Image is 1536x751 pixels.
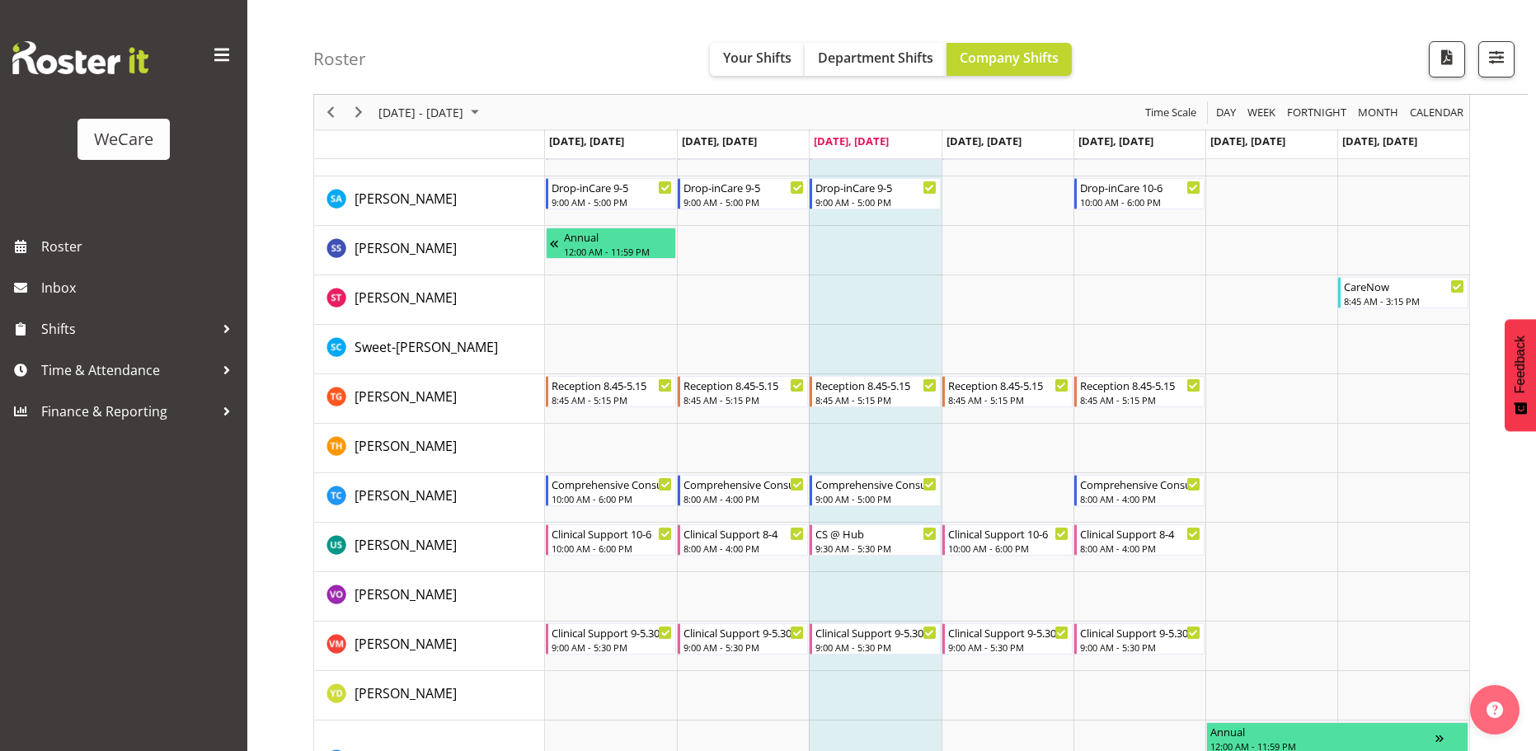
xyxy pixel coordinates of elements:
span: Feedback [1513,336,1528,393]
a: [PERSON_NAME] [355,436,457,456]
div: Torry Cobb"s event - Comprehensive Consult 10-6 Begin From Monday, September 1, 2025 at 10:00:00 ... [546,475,676,506]
div: Tayah Giesbrecht"s event - Reception 8.45-5.15 Begin From Thursday, September 4, 2025 at 8:45:00 ... [942,376,1073,407]
span: [PERSON_NAME] [355,289,457,307]
button: Timeline Week [1245,102,1279,123]
td: Sweet-Lin Chan resource [314,325,545,374]
a: [PERSON_NAME] [355,288,457,307]
button: Next [348,102,370,123]
td: Viktoriia Molchanova resource [314,622,545,671]
div: 10:00 AM - 6:00 PM [1080,195,1200,209]
div: Clinical Support 10-6 [552,525,672,542]
a: Sweet-[PERSON_NAME] [355,337,498,357]
div: Torry Cobb"s event - Comprehensive Consult 9-5 Begin From Wednesday, September 3, 2025 at 9:00:00... [810,475,940,506]
div: 8:45 AM - 5:15 PM [948,393,1069,406]
div: Sarah Abbott"s event - Drop-inCare 9-5 Begin From Monday, September 1, 2025 at 9:00:00 AM GMT+12:... [546,178,676,209]
span: [DATE], [DATE] [549,134,624,148]
div: Udani Senanayake"s event - Clinical Support 10-6 Begin From Thursday, September 4, 2025 at 10:00:... [942,524,1073,556]
a: [PERSON_NAME] [355,486,457,505]
span: [DATE] - [DATE] [377,102,465,123]
div: Comprehensive Consult 8-4 [683,476,804,492]
span: Finance & Reporting [41,399,214,424]
div: Tayah Giesbrecht"s event - Reception 8.45-5.15 Begin From Monday, September 1, 2025 at 8:45:00 AM... [546,376,676,407]
div: 9:00 AM - 5:00 PM [815,195,936,209]
div: 8:45 AM - 5:15 PM [815,393,936,406]
button: Department Shifts [805,43,946,76]
div: 9:00 AM - 5:30 PM [552,641,672,654]
span: [DATE], [DATE] [946,134,1022,148]
span: Your Shifts [723,49,791,67]
div: Annual [564,228,672,245]
img: help-xxl-2.png [1487,702,1503,718]
div: Clinical Support 9-5.30 [552,624,672,641]
span: [PERSON_NAME] [355,684,457,702]
div: Clinical Support 8-4 [1080,525,1200,542]
span: [PERSON_NAME] [355,437,457,455]
div: Clinical Support 9-5.30 [1080,624,1200,641]
span: Time Scale [1144,102,1198,123]
div: 8:45 AM - 5:15 PM [552,393,672,406]
div: Comprehensive Consult 9-5 [815,476,936,492]
td: Victoria Oberzil resource [314,572,545,622]
div: Torry Cobb"s event - Comprehensive Consult 8-4 Begin From Friday, September 5, 2025 at 8:00:00 AM... [1074,475,1205,506]
div: Previous [317,95,345,129]
div: Udani Senanayake"s event - Clinical Support 10-6 Begin From Monday, September 1, 2025 at 10:00:00... [546,524,676,556]
div: Clinical Support 8-4 [683,525,804,542]
div: 8:00 AM - 4:00 PM [683,492,804,505]
span: Inbox [41,275,239,300]
span: [PERSON_NAME] [355,486,457,505]
div: 10:00 AM - 6:00 PM [948,542,1069,555]
a: [PERSON_NAME] [355,634,457,654]
div: Comprehensive Consult 8-4 [1080,476,1200,492]
div: 8:00 AM - 4:00 PM [1080,542,1200,555]
div: Viktoriia Molchanova"s event - Clinical Support 9-5.30 Begin From Monday, September 1, 2025 at 9:... [546,623,676,655]
button: Company Shifts [946,43,1072,76]
div: Reception 8.45-5.15 [1080,377,1200,393]
button: Download a PDF of the roster according to the set date range. [1429,41,1465,77]
div: Clinical Support 9-5.30 [815,624,936,641]
span: Shifts [41,317,214,341]
a: [PERSON_NAME] [355,535,457,555]
div: Udani Senanayake"s event - Clinical Support 8-4 Begin From Tuesday, September 2, 2025 at 8:00:00 ... [678,524,808,556]
td: Yvonne Denny resource [314,671,545,720]
div: 8:45 AM - 5:15 PM [1080,393,1200,406]
div: Drop-inCare 9-5 [683,179,804,195]
div: 10:00 AM - 6:00 PM [552,542,672,555]
button: Filter Shifts [1478,41,1515,77]
a: [PERSON_NAME] [355,387,457,406]
div: Reception 8.45-5.15 [552,377,672,393]
div: Clinical Support 9-5.30 [683,624,804,641]
div: 12:00 AM - 11:59 PM [564,245,672,258]
div: Drop-inCare 10-6 [1080,179,1200,195]
button: September 01 - 07, 2025 [376,102,486,123]
div: CS @ Hub [815,525,936,542]
div: Tayah Giesbrecht"s event - Reception 8.45-5.15 Begin From Tuesday, September 2, 2025 at 8:45:00 A... [678,376,808,407]
div: 9:00 AM - 5:00 PM [815,492,936,505]
div: Next [345,95,373,129]
td: Tillie Hollyer resource [314,424,545,473]
div: Tayah Giesbrecht"s event - Reception 8.45-5.15 Begin From Friday, September 5, 2025 at 8:45:00 AM... [1074,376,1205,407]
a: [PERSON_NAME] [355,584,457,604]
span: Day [1214,102,1238,123]
div: 8:00 AM - 4:00 PM [1080,492,1200,505]
span: Company Shifts [960,49,1059,67]
span: [DATE], [DATE] [814,134,889,148]
div: 8:45 AM - 5:15 PM [683,393,804,406]
div: Viktoriia Molchanova"s event - Clinical Support 9-5.30 Begin From Wednesday, September 3, 2025 at... [810,623,940,655]
button: Previous [320,102,342,123]
div: 9:30 AM - 5:30 PM [815,542,936,555]
span: [PERSON_NAME] [355,585,457,603]
td: Savanna Samson resource [314,226,545,275]
span: Week [1246,102,1277,123]
div: Viktoriia Molchanova"s event - Clinical Support 9-5.30 Begin From Tuesday, September 2, 2025 at 9... [678,623,808,655]
div: 9:00 AM - 5:30 PM [683,641,804,654]
div: Sarah Abbott"s event - Drop-inCare 10-6 Begin From Friday, September 5, 2025 at 10:00:00 AM GMT+1... [1074,178,1205,209]
div: 8:00 AM - 4:00 PM [683,542,804,555]
td: Sarah Abbott resource [314,176,545,226]
div: Clinical Support 10-6 [948,525,1069,542]
div: Clinical Support 9-5.30 [948,624,1069,641]
span: Time & Attendance [41,358,214,383]
span: [PERSON_NAME] [355,190,457,208]
a: [PERSON_NAME] [355,238,457,258]
div: 10:00 AM - 6:00 PM [552,492,672,505]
